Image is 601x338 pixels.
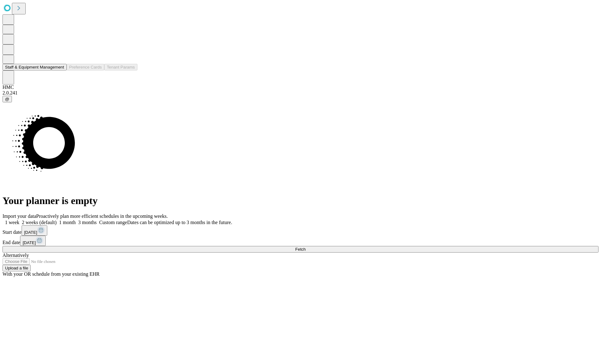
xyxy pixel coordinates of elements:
span: 1 week [5,220,19,225]
span: Custom range [99,220,127,225]
span: Alternatively [3,253,29,258]
div: 2.0.241 [3,90,598,96]
span: 1 month [59,220,76,225]
button: [DATE] [22,225,47,236]
button: [DATE] [20,236,46,246]
h1: Your planner is empty [3,195,598,207]
div: End date [3,236,598,246]
span: Proactively plan more efficient schedules in the upcoming weeks. [36,213,168,219]
div: HMC [3,84,598,90]
button: Tenant Params [104,64,137,70]
span: With your OR schedule from your existing EHR [3,271,100,277]
span: [DATE] [24,230,37,235]
span: 2 weeks (default) [22,220,57,225]
span: 3 months [78,220,97,225]
span: Import your data [3,213,36,219]
div: Start date [3,225,598,236]
span: Dates can be optimized up to 3 months in the future. [127,220,232,225]
span: Fetch [295,247,306,252]
button: Upload a file [3,265,31,271]
button: Staff & Equipment Management [3,64,67,70]
button: Fetch [3,246,598,253]
span: @ [5,97,9,101]
button: Preference Cards [67,64,104,70]
button: @ [3,96,12,102]
span: [DATE] [23,240,36,245]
